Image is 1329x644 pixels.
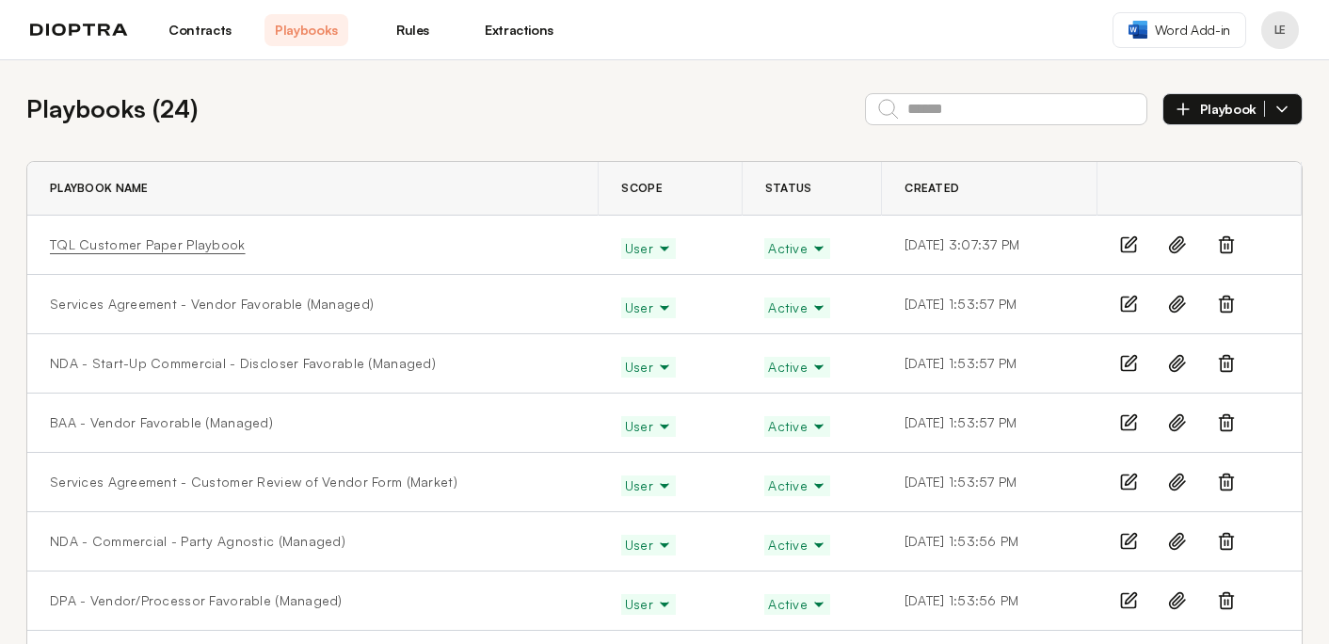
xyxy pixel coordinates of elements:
[905,181,959,196] span: Created
[50,181,149,196] span: Playbook Name
[764,416,830,437] button: Active
[768,358,826,377] span: Active
[1261,11,1299,49] button: Profile menu
[621,475,676,496] button: User
[882,275,1097,334] td: [DATE] 1:53:57 PM
[621,298,676,318] button: User
[764,475,830,496] button: Active
[371,14,455,46] a: Rules
[158,14,242,46] a: Contracts
[50,591,343,610] a: DPA - Vendor/Processor Favorable (Managed)
[882,394,1097,453] td: [DATE] 1:53:57 PM
[50,295,374,314] a: Services Agreement - Vendor Favorable (Managed)
[625,417,672,436] span: User
[765,181,812,196] span: Status
[264,14,348,46] a: Playbooks
[768,298,826,317] span: Active
[768,239,826,258] span: Active
[1162,93,1303,125] button: Playbook
[882,453,1097,512] td: [DATE] 1:53:57 PM
[50,413,273,432] a: BAA - Vendor Favorable (Managed)
[1155,21,1230,40] span: Word Add-in
[764,357,830,378] button: Active
[50,473,457,491] a: Services Agreement - Customer Review of Vendor Form (Market)
[625,595,672,614] span: User
[30,24,128,37] img: logo
[625,298,672,317] span: User
[625,476,672,495] span: User
[1129,21,1147,39] img: word
[621,535,676,555] button: User
[625,358,672,377] span: User
[621,181,662,196] span: Scope
[621,416,676,437] button: User
[764,535,830,555] button: Active
[50,235,246,254] a: TQL Customer Paper Playbook
[621,594,676,615] button: User
[625,536,672,555] span: User
[764,238,830,259] button: Active
[26,90,198,127] h2: Playbooks ( 24 )
[768,417,826,436] span: Active
[882,512,1097,572] td: [DATE] 1:53:56 PM
[477,14,561,46] a: Extractions
[768,595,826,614] span: Active
[621,357,676,378] button: User
[768,476,826,495] span: Active
[764,298,830,318] button: Active
[882,572,1097,631] td: [DATE] 1:53:56 PM
[50,532,345,551] a: NDA - Commercial - Party Agnostic (Managed)
[50,354,436,373] a: NDA - Start-Up Commercial - Discloser Favorable (Managed)
[1200,101,1265,118] span: Playbook
[882,334,1097,394] td: [DATE] 1:53:57 PM
[882,216,1097,275] td: [DATE] 3:07:37 PM
[768,536,826,555] span: Active
[764,594,830,615] button: Active
[621,238,676,259] button: User
[1113,12,1246,48] a: Word Add-in
[625,239,672,258] span: User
